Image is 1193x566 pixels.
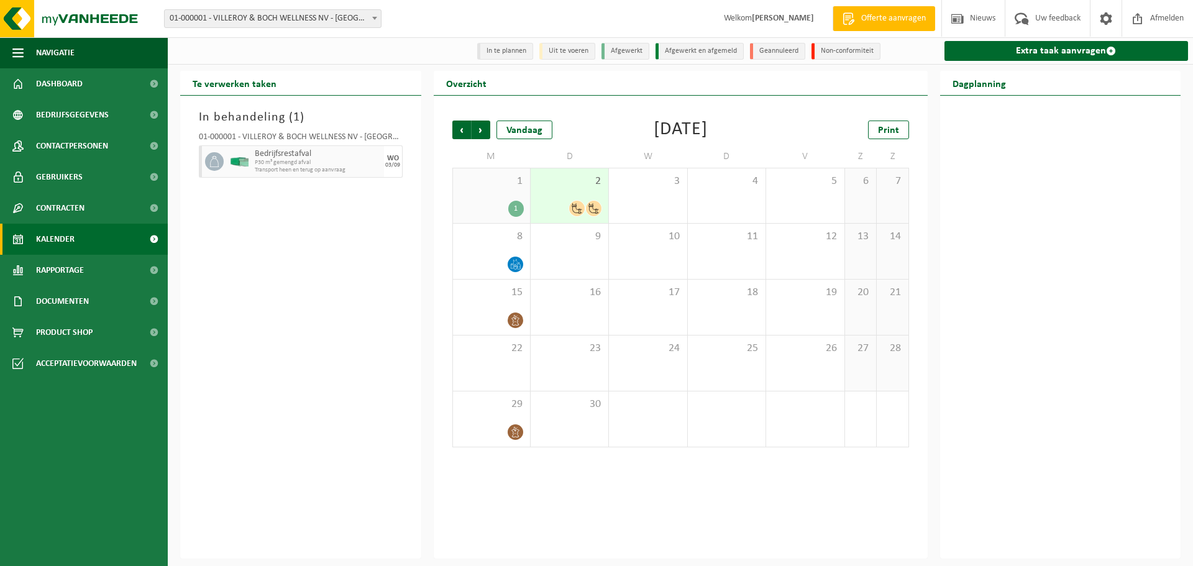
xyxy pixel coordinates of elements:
[694,230,759,244] span: 11
[36,224,75,255] span: Kalender
[165,10,381,27] span: 01-000001 - VILLEROY & BOCH WELLNESS NV - ROESELARE
[858,12,929,25] span: Offerte aanvragen
[452,121,471,139] span: Vorige
[833,6,935,31] a: Offerte aanvragen
[877,145,908,168] td: Z
[772,230,838,244] span: 12
[255,149,381,159] span: Bedrijfsrestafval
[199,133,403,145] div: 01-000001 - VILLEROY & BOCH WELLNESS NV - [GEOGRAPHIC_DATA]
[694,175,759,188] span: 4
[434,71,499,95] h2: Overzicht
[459,286,524,299] span: 15
[944,41,1189,61] a: Extra taak aanvragen
[537,230,602,244] span: 9
[180,71,289,95] h2: Te verwerken taken
[531,145,609,168] td: D
[36,162,83,193] span: Gebruikers
[459,175,524,188] span: 1
[459,230,524,244] span: 8
[615,175,680,188] span: 3
[883,342,902,355] span: 28
[459,342,524,355] span: 22
[845,145,877,168] td: Z
[36,37,75,68] span: Navigatie
[537,175,602,188] span: 2
[539,43,595,60] li: Uit te voeren
[694,342,759,355] span: 25
[615,286,680,299] span: 17
[164,9,382,28] span: 01-000001 - VILLEROY & BOCH WELLNESS NV - ROESELARE
[772,342,838,355] span: 26
[230,157,249,167] img: HK-XP-30-GN-00
[452,145,531,168] td: M
[459,398,524,411] span: 29
[36,130,108,162] span: Contactpersonen
[940,71,1018,95] h2: Dagplanning
[255,159,381,167] span: P30 m³ gemengd afval
[609,145,687,168] td: W
[36,348,137,379] span: Acceptatievoorwaarden
[477,43,533,60] li: In te plannen
[694,286,759,299] span: 18
[654,121,708,139] div: [DATE]
[385,162,400,168] div: 03/09
[496,121,552,139] div: Vandaag
[766,145,844,168] td: V
[199,108,403,127] h3: In behandeling ( )
[656,43,744,60] li: Afgewerkt en afgemeld
[508,201,524,217] div: 1
[851,230,870,244] span: 13
[851,342,870,355] span: 27
[615,230,680,244] span: 10
[472,121,490,139] span: Volgende
[772,286,838,299] span: 19
[883,175,902,188] span: 7
[36,317,93,348] span: Product Shop
[36,286,89,317] span: Documenten
[688,145,766,168] td: D
[387,155,399,162] div: WO
[36,68,83,99] span: Dashboard
[851,175,870,188] span: 6
[36,193,85,224] span: Contracten
[750,43,805,60] li: Geannuleerd
[537,342,602,355] span: 23
[883,286,902,299] span: 21
[537,286,602,299] span: 16
[255,167,381,174] span: Transport heen en terug op aanvraag
[293,111,300,124] span: 1
[878,126,899,135] span: Print
[36,99,109,130] span: Bedrijfsgegevens
[36,255,84,286] span: Rapportage
[752,14,814,23] strong: [PERSON_NAME]
[615,342,680,355] span: 24
[811,43,880,60] li: Non-conformiteit
[601,43,649,60] li: Afgewerkt
[883,230,902,244] span: 14
[851,286,870,299] span: 20
[772,175,838,188] span: 5
[868,121,909,139] a: Print
[537,398,602,411] span: 30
